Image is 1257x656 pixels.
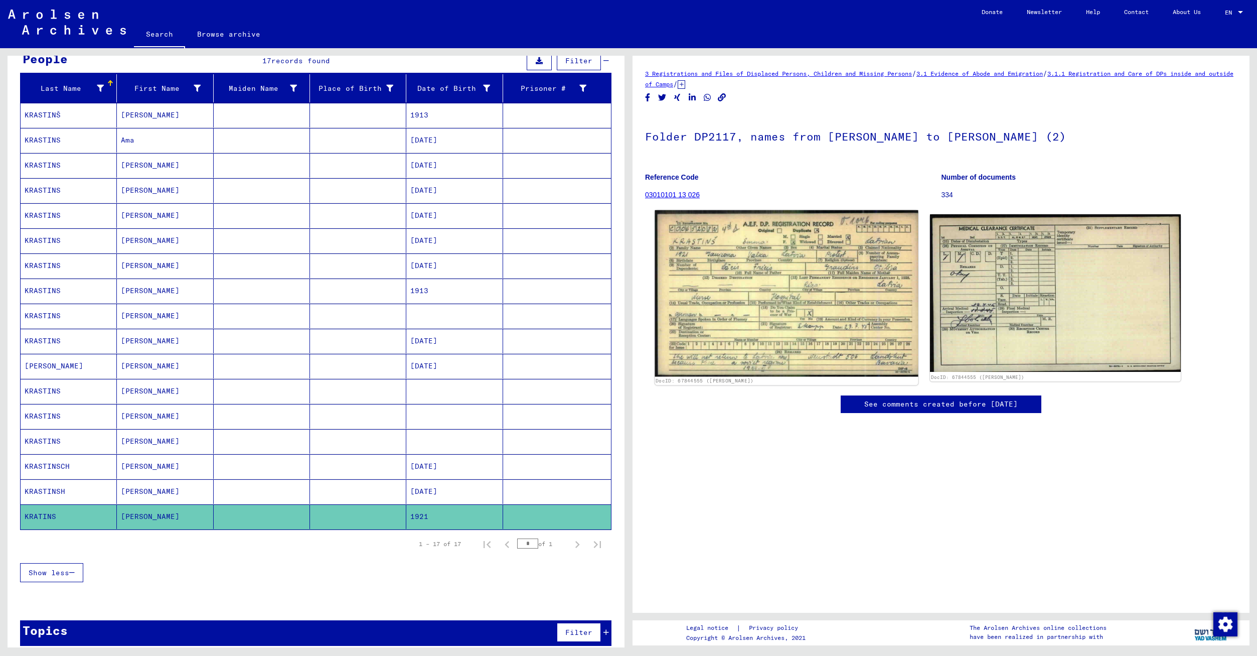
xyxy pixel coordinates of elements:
mat-cell: [DATE] [406,178,503,203]
div: of 1 [517,539,567,549]
mat-cell: [DATE] [406,128,503,153]
p: The Arolsen Archives online collections [970,623,1107,632]
a: Browse archive [185,22,272,46]
mat-header-cell: Place of Birth [310,74,406,102]
mat-cell: KRATINS [21,504,117,529]
mat-cell: [DATE] [406,454,503,479]
mat-header-cell: Maiden Name [214,74,310,102]
mat-cell: KRASTINSH [21,479,117,504]
mat-cell: [PERSON_NAME] [117,379,213,404]
mat-cell: [PERSON_NAME] [117,304,213,328]
span: / [673,79,678,88]
span: / [1043,69,1047,78]
span: / [912,69,916,78]
mat-cell: 1913 [406,279,503,303]
button: Filter [557,623,601,642]
img: yv_logo.png [1192,620,1230,645]
mat-cell: [DATE] [406,354,503,378]
a: DocID: 67844555 ([PERSON_NAME]) [931,374,1024,380]
img: Arolsen_neg.svg [8,10,126,35]
div: Maiden Name [218,80,309,96]
span: Filter [565,628,592,637]
div: | [686,623,810,633]
mat-cell: [PERSON_NAME] [117,228,213,253]
a: See comments created before [DATE] [864,399,1018,410]
mat-cell: [PERSON_NAME] [117,354,213,378]
button: Show less [20,563,83,582]
mat-cell: [PERSON_NAME] [117,103,213,127]
mat-select-trigger: EN [1225,9,1232,16]
mat-cell: 1921 [406,504,503,529]
p: 334 [941,190,1237,200]
button: Share on Twitter [657,91,668,104]
img: 001.jpg [655,210,918,377]
p: have been realized in partnership with [970,632,1107,641]
div: Maiden Name [218,83,297,94]
mat-cell: KRASTINS [21,279,117,303]
mat-cell: [PERSON_NAME] [117,329,213,353]
span: records found [271,56,330,65]
p: Copyright © Arolsen Archives, 2021 [686,633,810,642]
mat-cell: KRASTINS [21,228,117,253]
mat-cell: [PERSON_NAME] [117,153,213,178]
a: DocID: 67844555 ([PERSON_NAME]) [656,378,753,384]
mat-cell: [PERSON_NAME] [117,504,213,529]
div: Prisoner # [507,83,586,94]
a: Legal notice [686,623,736,633]
mat-header-cell: Last Name [21,74,117,102]
mat-cell: [PERSON_NAME] [117,178,213,203]
div: Last Name [25,80,116,96]
button: Share on WhatsApp [702,91,713,104]
h1: Folder DP2117, names from [PERSON_NAME] to [PERSON_NAME] (2) [645,113,1237,158]
div: 1 – 17 of 17 [419,540,461,549]
mat-cell: [PERSON_NAME] [117,279,213,303]
mat-cell: [PERSON_NAME] [117,454,213,479]
mat-cell: [DATE] [406,153,503,178]
button: Previous page [497,534,517,554]
mat-cell: KRASTINSCH [21,454,117,479]
mat-cell: KRASTINS [21,304,117,328]
mat-cell: [PERSON_NAME] [21,354,117,378]
mat-cell: KRASTINS [21,253,117,278]
button: Share on Facebook [643,91,653,104]
mat-cell: KRASTINS [21,404,117,429]
div: First Name [121,80,213,96]
mat-cell: KRASTINS [21,379,117,404]
div: People [23,50,68,68]
mat-cell: KRASTINS [21,178,117,203]
a: Search [134,22,185,48]
mat-cell: [PERSON_NAME] [117,203,213,228]
mat-cell: [DATE] [406,228,503,253]
mat-cell: KRASTINS [21,153,117,178]
button: Share on Xing [672,91,683,104]
mat-cell: KRASTINS [21,128,117,153]
mat-cell: [DATE] [406,253,503,278]
div: Last Name [25,83,104,94]
button: Last page [587,534,607,554]
mat-cell: [PERSON_NAME] [117,429,213,454]
mat-cell: KRASTINS [21,203,117,228]
div: Place of Birth [314,83,393,94]
mat-cell: KRASTINS [21,429,117,454]
div: Date of Birth [410,80,502,96]
span: 17 [262,56,271,65]
mat-cell: 1913 [406,103,503,127]
mat-cell: [PERSON_NAME] [117,404,213,429]
a: 03010101 13 026 [645,191,700,199]
mat-cell: [DATE] [406,203,503,228]
div: Date of Birth [410,83,490,94]
button: Share on LinkedIn [687,91,698,104]
mat-header-cell: Date of Birth [406,74,503,102]
span: Show less [29,568,69,577]
mat-cell: KRASTINS [21,329,117,353]
button: Copy link [717,91,727,104]
button: Next page [567,534,587,554]
div: Place of Birth [314,80,406,96]
button: First page [477,534,497,554]
img: Zustimmung ändern [1213,612,1237,636]
mat-cell: [PERSON_NAME] [117,253,213,278]
a: 3.1 Evidence of Abode and Emigration [916,70,1043,77]
mat-cell: [DATE] [406,479,503,504]
mat-cell: [PERSON_NAME] [117,479,213,504]
span: Filter [565,56,592,65]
